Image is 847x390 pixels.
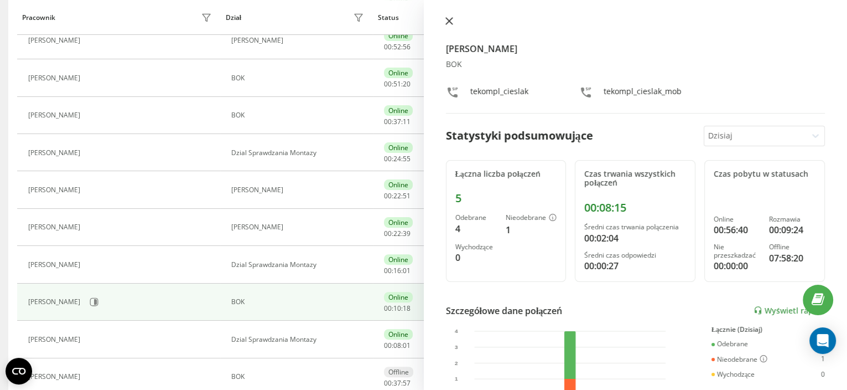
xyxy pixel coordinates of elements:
[384,42,392,52] span: 00
[384,342,410,350] div: : :
[231,186,366,194] div: [PERSON_NAME]
[231,111,366,119] div: BOK
[403,229,410,238] span: 39
[455,222,497,235] div: 4
[384,117,392,126] span: 00
[28,223,83,231] div: [PERSON_NAME]
[231,37,366,44] div: [PERSON_NAME]
[446,127,593,144] div: Statystyki podsumowujące
[470,86,528,102] div: tekompl_cieslak
[455,328,458,334] text: 4
[769,243,815,251] div: Offline
[231,373,366,381] div: BOK
[384,254,413,265] div: Online
[393,304,401,313] span: 10
[506,223,557,237] div: 1
[584,232,686,245] div: 00:02:04
[714,170,815,179] div: Czas pobytu w statusach
[393,42,401,52] span: 52
[231,261,366,269] div: Dzial Sprawdzania Montazy
[378,14,399,22] div: Status
[384,79,392,89] span: 00
[403,154,410,163] span: 55
[455,360,458,366] text: 2
[6,358,32,384] button: Open CMP widget
[403,378,410,388] span: 57
[584,170,686,188] div: Czas trwania wszystkich połączeń
[446,304,563,317] div: Szczegółowe dane połączeń
[28,261,83,269] div: [PERSON_NAME]
[384,305,410,312] div: : :
[769,223,815,237] div: 00:09:24
[455,251,497,264] div: 0
[384,68,413,78] div: Online
[384,191,392,201] span: 00
[403,266,410,275] span: 01
[584,259,686,273] div: 00:00:27
[393,341,401,350] span: 08
[711,326,825,333] div: Łącznie (Dzisiaj)
[384,30,413,41] div: Online
[393,79,401,89] span: 51
[384,230,410,238] div: : :
[584,201,686,214] div: 00:08:15
[584,223,686,231] div: Średni czas trwania połączenia
[28,111,83,119] div: [PERSON_NAME]
[584,252,686,259] div: Średni czas odpowiedzi
[403,191,410,201] span: 51
[384,329,413,340] div: Online
[393,266,401,275] span: 16
[28,149,83,157] div: [PERSON_NAME]
[711,340,748,348] div: Odebrane
[231,298,366,306] div: BOK
[821,371,825,378] div: 0
[769,215,815,223] div: Rozmawia
[384,179,413,190] div: Online
[455,376,458,382] text: 1
[231,149,366,157] div: Dzial Sprawdzania Montazy
[455,243,497,251] div: Wychodzące
[446,60,825,69] div: BOK
[231,74,366,82] div: BOK
[754,306,825,315] a: Wyświetl raport
[403,304,410,313] span: 18
[384,154,392,163] span: 00
[393,191,401,201] span: 22
[604,86,682,102] div: tekompl_cieslak_mob
[384,105,413,116] div: Online
[403,117,410,126] span: 11
[384,267,410,275] div: : :
[226,14,241,22] div: Dział
[384,378,392,388] span: 00
[714,223,760,237] div: 00:56:40
[384,266,392,275] span: 00
[384,292,413,302] div: Online
[231,336,366,343] div: Dzial Sprawdzania Montazy
[455,192,557,205] div: 5
[711,355,767,364] div: Nieodebrane
[28,373,83,381] div: [PERSON_NAME]
[28,74,83,82] div: [PERSON_NAME]
[384,192,410,200] div: : :
[384,367,413,377] div: Offline
[28,298,83,306] div: [PERSON_NAME]
[384,304,392,313] span: 00
[28,186,83,194] div: [PERSON_NAME]
[506,214,557,223] div: Nieodebrane
[446,42,825,55] h4: [PERSON_NAME]
[769,252,815,265] div: 07:58:20
[393,229,401,238] span: 22
[384,43,410,51] div: : :
[28,37,83,44] div: [PERSON_NAME]
[28,336,83,343] div: [PERSON_NAME]
[384,80,410,88] div: : :
[455,170,557,179] div: Łączna liczba połączeń
[384,155,410,163] div: : :
[384,217,413,228] div: Online
[384,379,410,387] div: : :
[714,259,760,273] div: 00:00:00
[22,14,55,22] div: Pracownik
[384,229,392,238] span: 00
[714,215,760,223] div: Online
[455,214,497,222] div: Odebrane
